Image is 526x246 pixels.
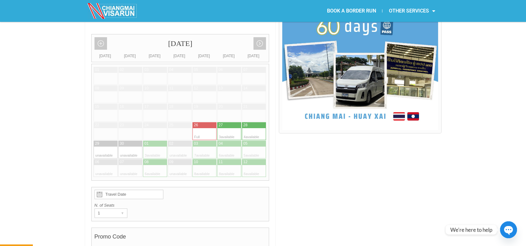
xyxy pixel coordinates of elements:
[120,159,124,165] div: 07
[243,67,248,73] div: 07
[95,67,99,73] div: 01
[243,123,248,128] div: 28
[142,53,167,59] div: [DATE]
[219,159,223,165] div: 11
[219,104,223,109] div: 20
[145,86,149,91] div: 10
[194,159,198,165] div: 10
[145,123,149,128] div: 24
[95,159,99,165] div: 06
[95,86,99,91] div: 08
[243,141,248,146] div: 05
[219,141,223,146] div: 04
[95,104,99,109] div: 15
[169,104,173,109] div: 18
[120,141,124,146] div: 30
[194,67,198,73] div: 05
[169,159,173,165] div: 09
[219,123,223,128] div: 27
[145,141,149,146] div: 01
[95,209,115,218] div: 1
[194,104,198,109] div: 19
[241,53,266,59] div: [DATE]
[243,86,248,91] div: 14
[169,67,173,73] div: 04
[169,86,173,91] div: 11
[169,141,173,146] div: 02
[192,53,217,59] div: [DATE]
[194,86,198,91] div: 12
[120,86,124,91] div: 09
[145,67,149,73] div: 03
[145,104,149,109] div: 17
[120,104,124,109] div: 16
[95,141,99,146] div: 29
[263,4,441,18] nav: Menu
[169,123,173,128] div: 25
[194,141,198,146] div: 03
[217,53,241,59] div: [DATE]
[320,4,382,18] a: BOOK A BORDER RUN
[94,230,266,246] h4: Promo Code
[94,202,266,208] label: N. of Seats
[118,53,142,59] div: [DATE]
[219,67,223,73] div: 06
[93,53,118,59] div: [DATE]
[145,159,149,165] div: 08
[120,67,124,73] div: 02
[243,104,248,109] div: 21
[92,34,269,53] div: [DATE]
[382,4,441,18] a: OTHER SERVICES
[167,53,192,59] div: [DATE]
[95,123,99,128] div: 22
[219,86,223,91] div: 13
[120,123,124,128] div: 23
[194,123,198,128] div: 26
[118,209,127,218] div: ▾
[243,159,248,165] div: 12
